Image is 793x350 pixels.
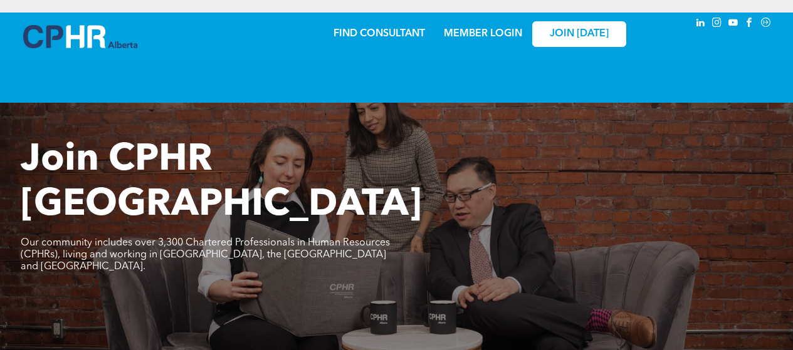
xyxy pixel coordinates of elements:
a: JOIN [DATE] [532,21,626,47]
a: youtube [727,16,740,33]
a: FIND CONSULTANT [333,29,425,39]
img: A blue and white logo for cp alberta [23,25,137,48]
a: MEMBER LOGIN [444,29,522,39]
span: Our community includes over 3,300 Chartered Professionals in Human Resources (CPHRs), living and ... [21,238,390,272]
a: Social network [759,16,773,33]
a: facebook [743,16,757,33]
span: Join CPHR [GEOGRAPHIC_DATA] [21,142,422,224]
a: linkedin [694,16,708,33]
span: JOIN [DATE] [550,28,609,40]
a: instagram [710,16,724,33]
